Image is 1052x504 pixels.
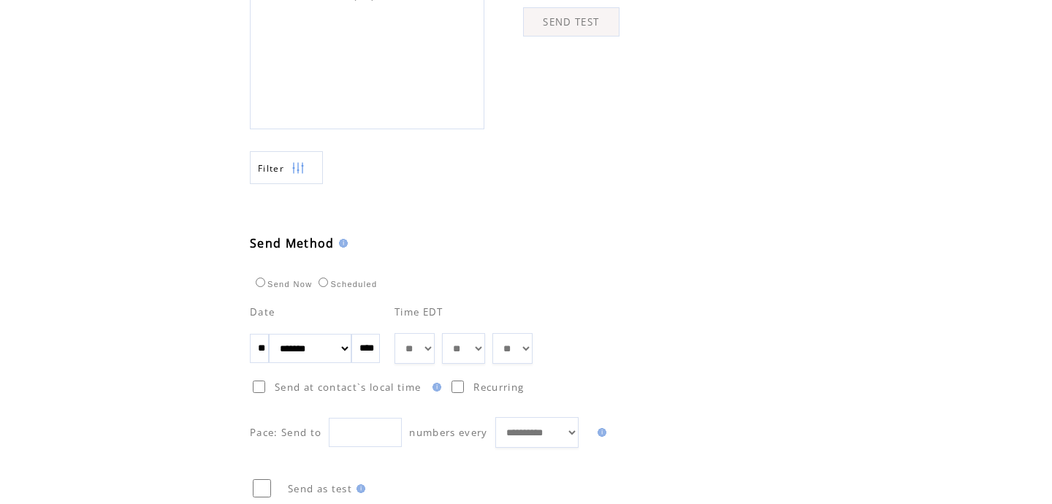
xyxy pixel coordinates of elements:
[352,484,365,493] img: help.gif
[315,280,377,289] label: Scheduled
[275,381,421,394] span: Send at contact`s local time
[250,235,335,251] span: Send Method
[394,305,443,318] span: Time EDT
[258,162,284,175] span: Show filters
[473,381,524,394] span: Recurring
[319,278,328,287] input: Scheduled
[409,426,487,439] span: numbers every
[250,151,323,184] a: Filter
[335,239,348,248] img: help.gif
[288,482,352,495] span: Send as test
[428,383,441,392] img: help.gif
[291,152,305,185] img: filters.png
[523,7,620,37] a: SEND TEST
[252,280,312,289] label: Send Now
[250,426,321,439] span: Pace: Send to
[593,428,606,437] img: help.gif
[256,278,265,287] input: Send Now
[250,305,275,318] span: Date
